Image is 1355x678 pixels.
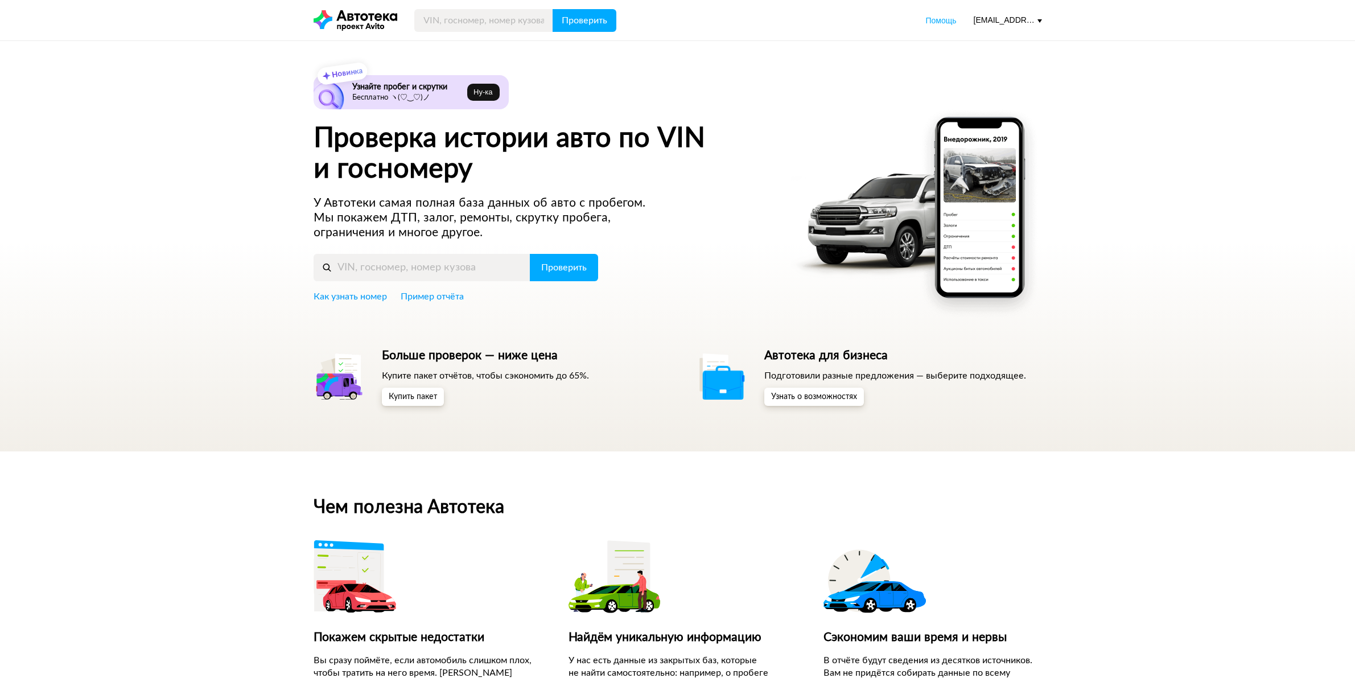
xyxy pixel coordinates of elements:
p: У Автотеки самая полная база данных об авто с пробегом. Мы покажем ДТП, залог, ремонты, скрутку п... [314,196,668,240]
span: Ну‑ка [473,88,492,97]
h1: Проверка истории авто по VIN и госномеру [314,123,776,184]
input: VIN, госномер, номер кузова [414,9,553,32]
h6: Узнайте пробег и скрутки [352,82,463,92]
button: Узнать о возможностях [764,388,864,406]
span: Проверить [541,263,587,272]
a: Помощь [925,15,956,26]
span: Проверить [562,16,607,25]
h4: Сэкономим ваши время и нервы [823,630,1041,645]
h4: Покажем скрытые недостатки [314,630,532,645]
button: Проверить [553,9,616,32]
button: Купить пакет [382,388,444,406]
h2: Чем полезна Автотека [314,497,1042,517]
a: Как узнать номер [314,290,387,303]
p: Бесплатно ヽ(♡‿♡)ノ [352,93,463,102]
span: Купить пакет [389,393,437,401]
p: Купите пакет отчётов, чтобы сэкономить до 65%. [382,369,589,382]
div: [EMAIL_ADDRESS][DOMAIN_NAME] [974,15,1042,26]
input: VIN, госномер, номер кузова [314,254,530,281]
h5: Автотека для бизнеса [764,348,1026,363]
p: Подготовили разные предложения — выберите подходящее. [764,369,1026,382]
a: Пример отчёта [401,290,464,303]
span: Помощь [925,16,956,25]
h5: Больше проверок — ниже цена [382,348,589,363]
h4: Найдём уникальную информацию [569,630,786,645]
button: Проверить [530,254,598,281]
span: Узнать о возможностях [771,393,857,401]
strong: Новинка [331,67,363,79]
